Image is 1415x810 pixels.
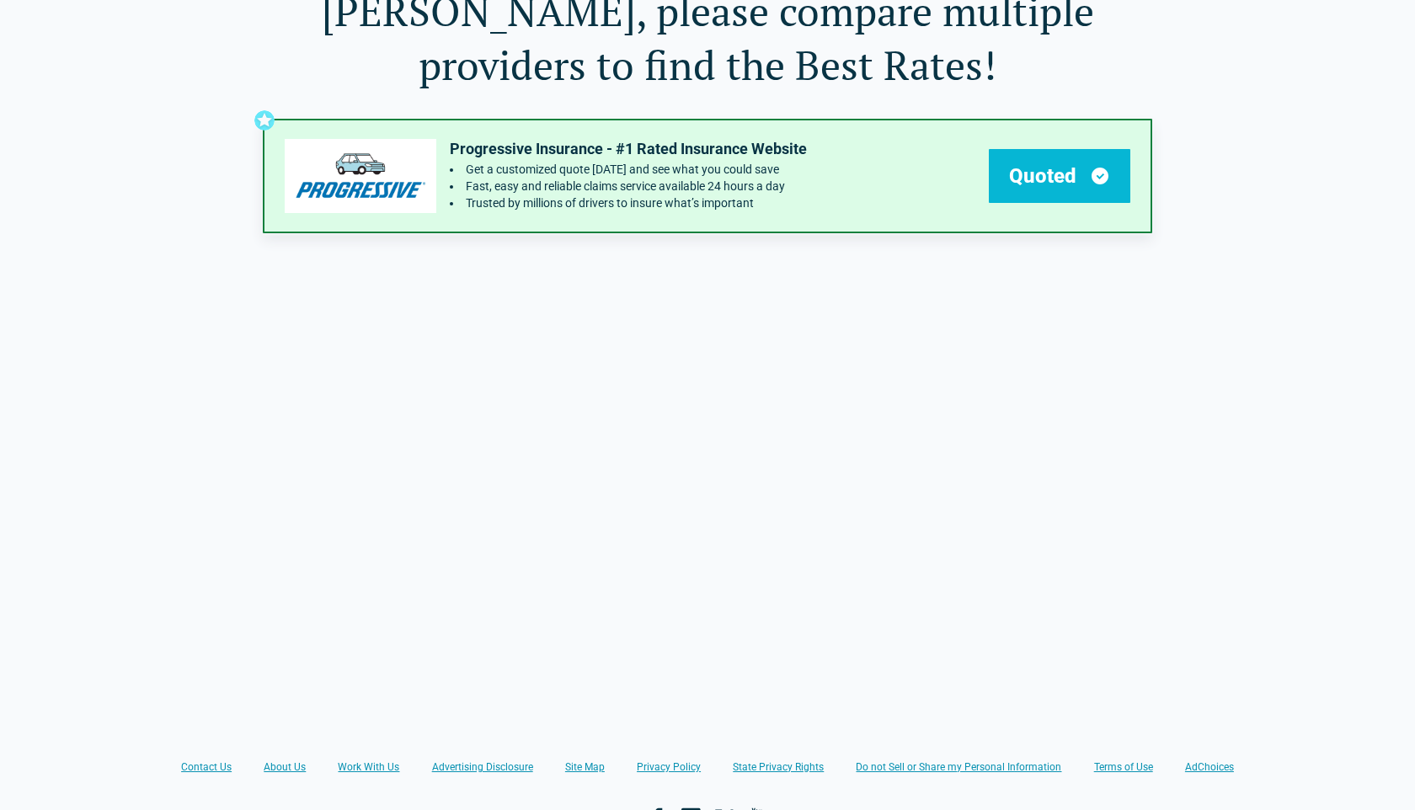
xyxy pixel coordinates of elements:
a: About Us [264,760,306,774]
a: State Privacy Rights [733,760,824,774]
a: Terms of Use [1094,760,1153,774]
a: Do not Sell or Share my Personal Information [856,760,1061,774]
a: Privacy Policy [637,760,701,774]
a: Work With Us [338,760,399,774]
a: Contact Us [181,760,232,774]
a: Advertising Disclosure [432,760,533,774]
a: Site Map [565,760,605,774]
a: AdChoices [1185,760,1234,774]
